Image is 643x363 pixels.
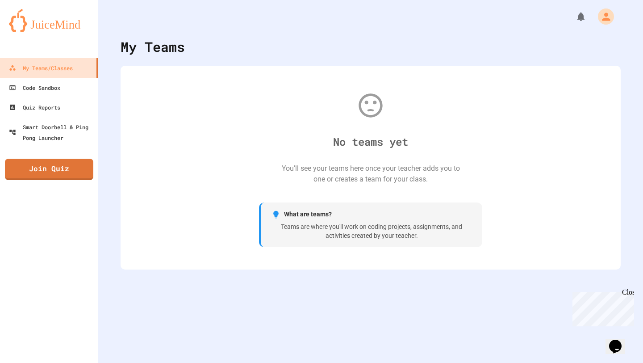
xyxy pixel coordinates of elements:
[9,122,95,143] div: Smart Doorbell & Ping Pong Launcher
[9,63,73,73] div: My Teams/Classes
[284,210,332,219] span: What are teams?
[589,6,616,27] div: My Account
[271,223,472,240] div: Teams are where you'll work on coding projects, assignments, and activities created by your teacher.
[9,102,60,113] div: Quiz Reports
[281,163,460,185] div: You'll see your teams here once your teacher adds you to one or creates a team for your class.
[9,9,89,32] img: logo-orange.svg
[605,327,634,354] iframe: chat widget
[559,9,589,24] div: My Notifications
[5,159,93,180] a: Join Quiz
[121,37,185,57] div: My Teams
[569,288,634,326] iframe: chat widget
[9,82,60,93] div: Code Sandbox
[333,134,408,150] div: No teams yet
[4,4,62,57] div: Chat with us now!Close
